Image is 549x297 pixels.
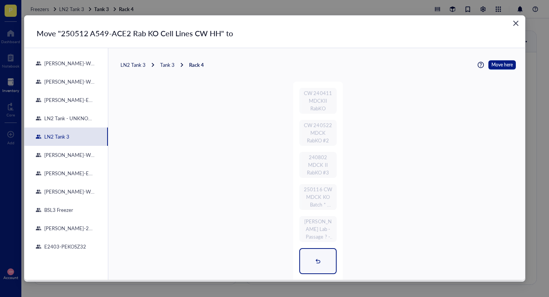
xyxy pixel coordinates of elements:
[120,61,146,68] div: LN2 Tank 3
[41,60,96,67] div: [PERSON_NAME]-W2105-13 (Freezer 4)
[41,243,86,250] div: E2403-PEKOSZ32
[41,207,73,213] div: BSL3 Freezer
[41,133,69,140] div: LN2 Tank 3
[189,61,204,68] div: Rack 4
[41,188,96,195] div: [PERSON_NAME]-W2105-09
[41,152,96,158] div: [PERSON_NAME]-W2105-14
[41,170,96,177] div: [PERSON_NAME]-E2300-[PERSON_NAME]-31
[41,225,96,232] div: [PERSON_NAME]-2105-06
[41,78,96,85] div: [PERSON_NAME]-W2105-07
[510,22,522,34] button: Close
[491,60,513,69] span: Move here
[510,23,522,32] span: Close
[160,61,175,68] div: Tank 3
[41,115,96,122] div: LN2 Tank - UNKNOWN
[41,97,96,103] div: [PERSON_NAME]-E2403-05
[488,60,516,69] button: Move here
[37,28,501,39] div: Move "250512 A549-ACE2 Rab KO Cell Lines CW HH" to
